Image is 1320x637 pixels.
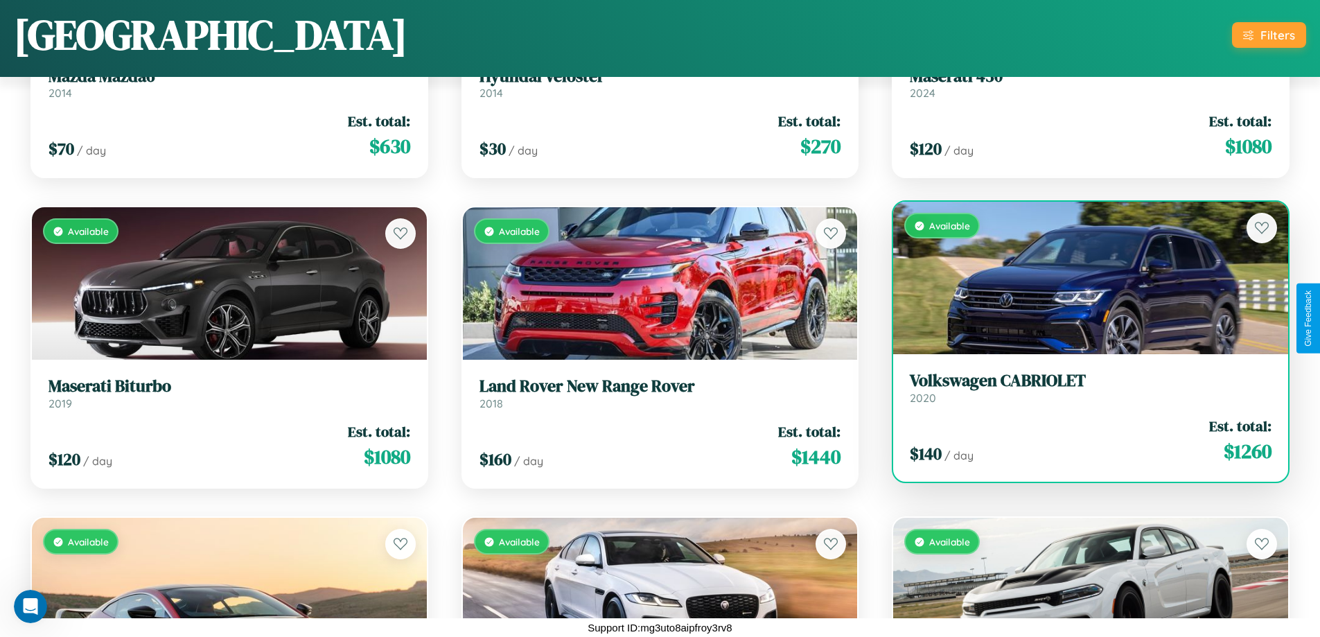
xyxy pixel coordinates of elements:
[499,225,540,237] span: Available
[910,371,1271,405] a: Volkswagen CABRIOLET2020
[778,421,841,442] span: Est. total:
[910,371,1271,391] h3: Volkswagen CABRIOLET
[83,454,112,468] span: / day
[49,376,410,410] a: Maserati Biturbo2019
[944,448,974,462] span: / day
[348,111,410,131] span: Est. total:
[514,454,543,468] span: / day
[49,396,72,410] span: 2019
[1260,28,1295,42] div: Filters
[1232,22,1306,48] button: Filters
[778,111,841,131] span: Est. total:
[479,448,511,471] span: $ 160
[14,6,407,63] h1: [GEOGRAPHIC_DATA]
[910,86,935,100] span: 2024
[49,448,80,471] span: $ 120
[68,536,109,548] span: Available
[1303,290,1313,347] div: Give Feedback
[479,376,841,410] a: Land Rover New Range Rover2018
[49,67,410,101] a: Mazda Mazda62014
[479,137,506,160] span: $ 30
[1224,437,1271,465] span: $ 1260
[348,421,410,442] span: Est. total:
[49,137,74,160] span: $ 70
[499,536,540,548] span: Available
[1209,111,1271,131] span: Est. total:
[68,225,109,237] span: Available
[910,137,942,160] span: $ 120
[910,67,1271,101] a: Maserati 4302024
[14,590,47,623] iframe: Intercom live chat
[479,396,503,410] span: 2018
[910,442,942,465] span: $ 140
[910,391,936,405] span: 2020
[49,376,410,396] h3: Maserati Biturbo
[479,86,503,100] span: 2014
[479,376,841,396] h3: Land Rover New Range Rover
[49,86,72,100] span: 2014
[791,443,841,471] span: $ 1440
[944,143,974,157] span: / day
[929,536,970,548] span: Available
[1225,132,1271,160] span: $ 1080
[1209,416,1271,436] span: Est. total:
[509,143,538,157] span: / day
[364,443,410,471] span: $ 1080
[588,618,732,637] p: Support ID: mg3uto8aipfroy3rv8
[77,143,106,157] span: / day
[369,132,410,160] span: $ 630
[929,220,970,232] span: Available
[800,132,841,160] span: $ 270
[479,67,841,101] a: Hyundai Veloster2014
